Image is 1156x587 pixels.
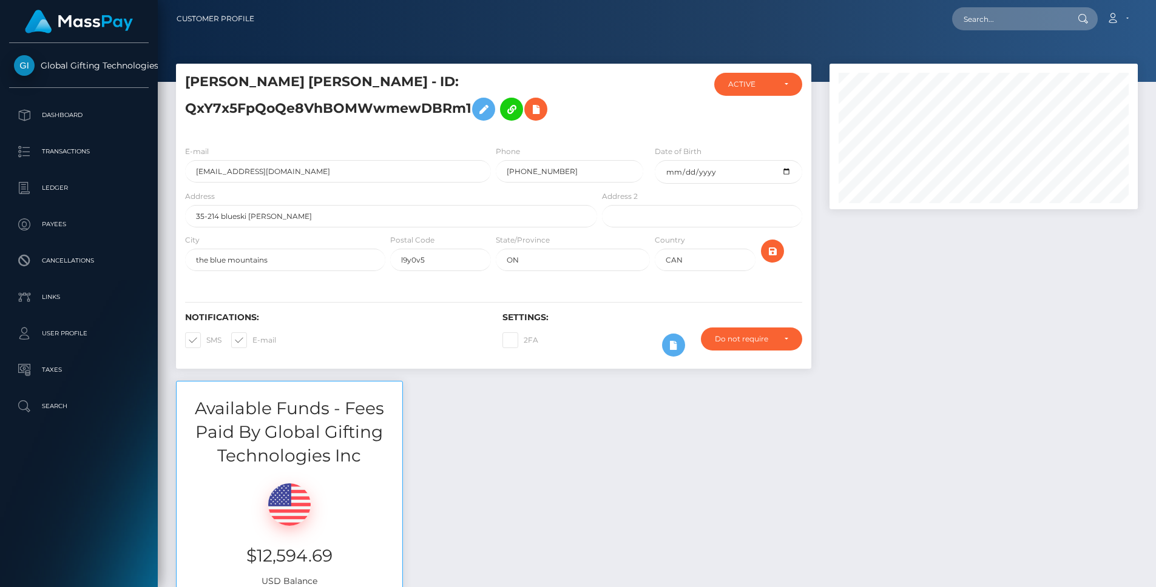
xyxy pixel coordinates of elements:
p: Ledger [14,179,144,197]
h3: $12,594.69 [186,544,393,568]
a: Ledger [9,173,149,203]
img: USD.png [268,483,311,526]
label: Phone [496,146,520,157]
button: Do not require [701,327,802,351]
p: Transactions [14,143,144,161]
button: ACTIVE [714,73,802,96]
a: Links [9,282,149,312]
h5: [PERSON_NAME] [PERSON_NAME] - ID: QxY7x5FpQoQe8VhBOMWwmewDBRm1 [185,73,590,127]
div: ACTIVE [728,79,774,89]
label: E-mail [185,146,209,157]
span: Global Gifting Technologies Inc [9,60,149,71]
a: Transactions [9,136,149,167]
label: State/Province [496,235,550,246]
a: Cancellations [9,246,149,276]
a: Payees [9,209,149,240]
label: E-mail [231,332,276,348]
h6: Notifications: [185,312,484,323]
img: MassPay Logo [25,10,133,33]
input: Search... [952,7,1066,30]
label: Address 2 [602,191,638,202]
a: User Profile [9,318,149,349]
a: Dashboard [9,100,149,130]
a: Search [9,391,149,421]
label: Country [655,235,685,246]
label: SMS [185,332,221,348]
h6: Settings: [502,312,802,323]
h3: Available Funds - Fees Paid By Global Gifting Technologies Inc [177,397,402,468]
a: Customer Profile [177,6,254,32]
p: User Profile [14,324,144,343]
p: Dashboard [14,106,144,124]
label: Postal Code [390,235,434,246]
a: Taxes [9,355,149,385]
label: Address [185,191,215,202]
p: Search [14,397,144,415]
p: Payees [14,215,144,233]
label: City [185,235,200,246]
p: Taxes [14,361,144,379]
label: 2FA [502,332,538,348]
div: Do not require [715,334,774,344]
p: Links [14,288,144,306]
p: Cancellations [14,252,144,270]
label: Date of Birth [655,146,701,157]
img: Global Gifting Technologies Inc [14,55,35,76]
